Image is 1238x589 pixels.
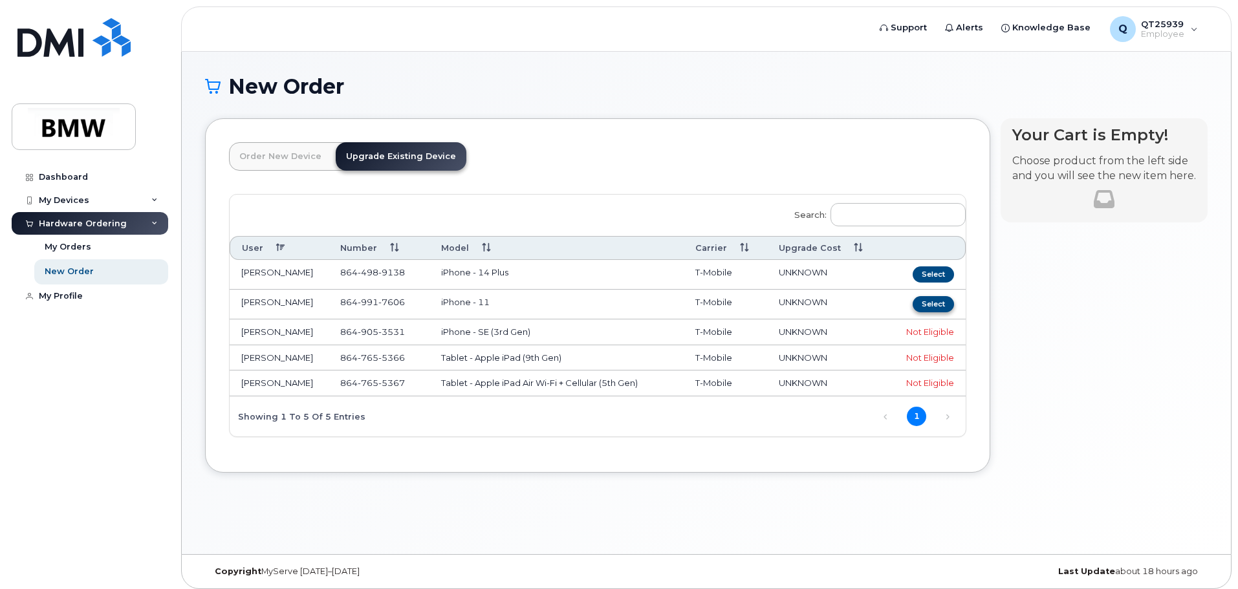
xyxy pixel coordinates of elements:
span: 864 [340,297,405,307]
td: [PERSON_NAME] [230,319,329,345]
span: 9138 [378,267,405,277]
strong: Copyright [215,566,261,576]
td: T-Mobile [684,260,767,290]
span: 864 [340,352,405,363]
th: Upgrade Cost: activate to sort column ascending [767,236,884,260]
span: UNKNOWN [779,267,827,277]
td: iPhone - 14 Plus [429,260,684,290]
label: Search: [786,195,966,231]
button: Select [913,296,954,312]
a: Order New Device [229,142,332,171]
td: Tablet - Apple iPad (9th Gen) [429,345,684,371]
a: Upgrade Existing Device [336,142,466,171]
span: 5367 [378,378,405,388]
span: 5366 [378,352,405,363]
div: Not Eligible [895,326,954,338]
span: 864 [340,267,405,277]
a: Previous [876,407,895,427]
th: Number: activate to sort column ascending [329,236,429,260]
span: UNKNOWN [779,378,827,388]
span: 864 [340,378,405,388]
h1: New Order [205,75,1208,98]
td: iPhone - SE (3rd Gen) [429,319,684,345]
div: Showing 1 to 5 of 5 entries [230,405,365,427]
a: 1 [907,407,926,426]
strong: Last Update [1058,566,1115,576]
td: [PERSON_NAME] [230,370,329,396]
p: Choose product from the left side and you will see the new item here. [1012,154,1196,184]
span: 765 [358,352,378,363]
td: [PERSON_NAME] [230,345,329,371]
input: Search: [831,203,966,226]
h4: Your Cart is Empty! [1012,126,1196,144]
td: T-Mobile [684,290,767,319]
td: [PERSON_NAME] [230,260,329,290]
div: about 18 hours ago [873,566,1208,577]
div: Not Eligible [895,377,954,389]
span: 498 [358,267,378,277]
td: T-Mobile [684,319,767,345]
div: Not Eligible [895,352,954,364]
td: T-Mobile [684,345,767,371]
span: UNKNOWN [779,297,827,307]
td: [PERSON_NAME] [230,290,329,319]
th: Carrier: activate to sort column ascending [684,236,767,260]
span: UNKNOWN [779,327,827,337]
span: UNKNOWN [779,352,827,363]
div: MyServe [DATE]–[DATE] [205,566,539,577]
iframe: Messenger Launcher [1182,533,1228,579]
button: Select [913,266,954,283]
td: iPhone - 11 [429,290,684,319]
span: 991 [358,297,378,307]
span: 765 [358,378,378,388]
th: Model: activate to sort column ascending [429,236,684,260]
a: Next [938,407,957,427]
span: 864 [340,327,405,337]
span: 905 [358,327,378,337]
td: T-Mobile [684,370,767,396]
span: 3531 [378,327,405,337]
span: 7606 [378,297,405,307]
td: Tablet - Apple iPad Air Wi-Fi + Cellular (5th Gen) [429,370,684,396]
th: User: activate to sort column descending [230,236,329,260]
